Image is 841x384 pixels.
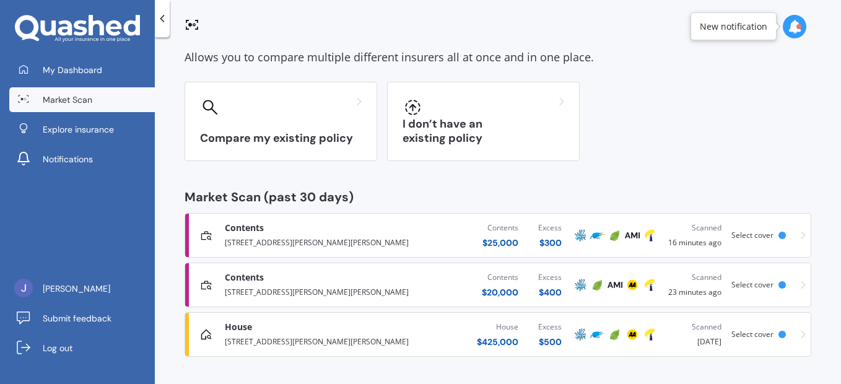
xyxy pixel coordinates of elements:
img: Tower [642,228,657,243]
span: Log out [43,342,72,354]
div: Excess [538,271,562,284]
span: [PERSON_NAME] [43,282,110,295]
img: AA [625,327,640,342]
a: House[STREET_ADDRESS][PERSON_NAME][PERSON_NAME]House$425,000Excess$500AMPTrade Me InsuranceInitio... [185,312,811,357]
img: Trade Me Insurance [590,228,605,243]
img: AGNmyxZlxvMCW-5BJUtPiSRrtZVn5iiHoJbwtZ5LymAS=s96-c [14,279,33,297]
span: Notifications [43,153,93,165]
a: Contents[STREET_ADDRESS][PERSON_NAME][PERSON_NAME]Contents$25,000Excess$300AMPTrade Me InsuranceI... [185,213,811,258]
div: [STREET_ADDRESS][PERSON_NAME][PERSON_NAME] [225,284,409,299]
div: $ 20,000 [482,286,518,299]
div: [STREET_ADDRESS][PERSON_NAME][PERSON_NAME] [225,333,409,348]
img: Tower [642,277,657,292]
img: AMI [625,228,640,243]
span: House [225,321,252,333]
img: Trade Me Insurance [590,327,605,342]
span: My Dashboard [43,64,102,76]
a: [PERSON_NAME] [9,276,155,301]
img: AMP [573,228,588,243]
a: Contents[STREET_ADDRESS][PERSON_NAME][PERSON_NAME]Contents$20,000Excess$400AMPInitioAMIAATowerSca... [185,263,811,307]
span: Contents [225,222,264,234]
img: AA [625,277,640,292]
span: Contents [225,271,264,284]
img: Initio [608,327,622,342]
a: Explore insurance [9,117,155,142]
h3: Compare my existing policy [200,131,362,146]
div: Contents [482,222,518,234]
div: Market Scan (past 30 days) [185,191,811,203]
div: Excess [538,321,562,333]
div: $ 300 [538,237,562,249]
div: Contents [482,271,518,284]
span: Select cover [731,230,773,240]
a: Notifications [9,147,155,172]
img: AMP [573,277,588,292]
div: $ 425,000 [477,336,518,348]
img: Initio [590,277,605,292]
div: $ 400 [538,286,562,299]
span: Market Scan [43,94,92,106]
h3: I don’t have an existing policy [403,117,564,146]
a: My Dashboard [9,58,155,82]
div: House [477,321,518,333]
img: Tower [642,327,657,342]
div: Allows you to compare multiple different insurers all at once and in one place. [185,48,811,67]
a: Market Scan [9,87,155,112]
div: 16 minutes ago [668,222,721,249]
div: New notification [700,20,767,33]
img: AMI [608,277,622,292]
div: Scanned [668,271,721,284]
div: 23 minutes ago [668,271,721,299]
a: Submit feedback [9,306,155,331]
span: Select cover [731,279,773,290]
div: Scanned [668,222,721,234]
div: Scanned [668,321,721,333]
img: AMP [573,327,588,342]
span: Explore insurance [43,123,114,136]
div: Excess [538,222,562,234]
a: Log out [9,336,155,360]
div: [STREET_ADDRESS][PERSON_NAME][PERSON_NAME] [225,234,409,249]
span: Submit feedback [43,312,111,325]
img: Initio [608,228,622,243]
div: $ 25,000 [482,237,518,249]
span: Select cover [731,329,773,339]
div: [DATE] [668,321,721,348]
div: $ 500 [538,336,562,348]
